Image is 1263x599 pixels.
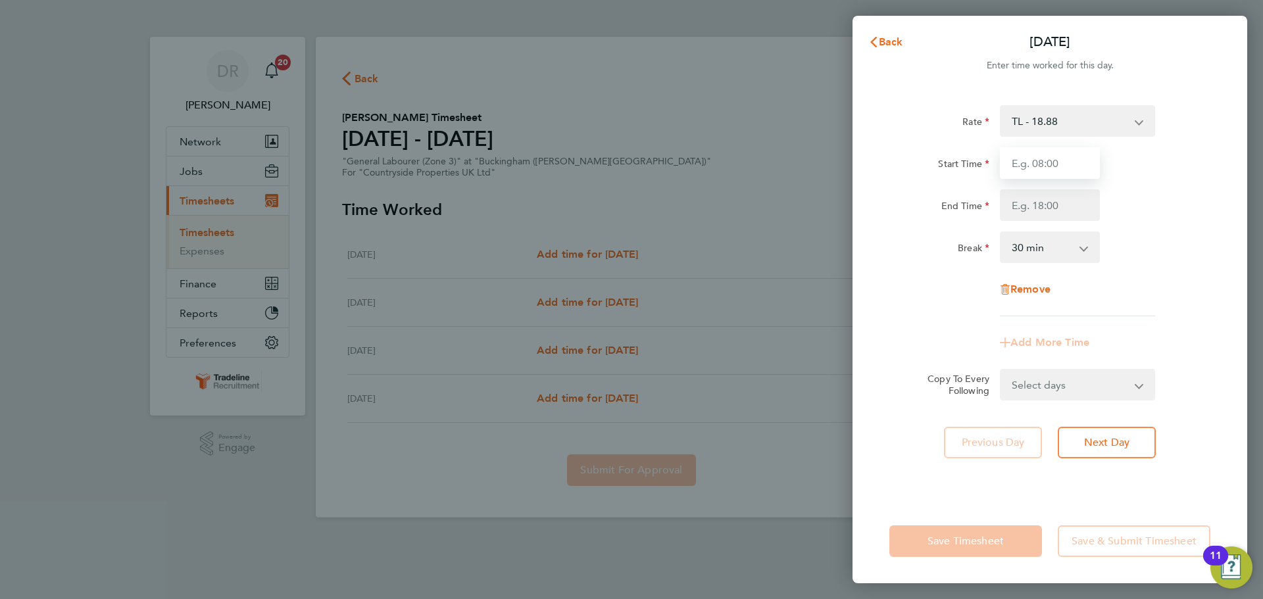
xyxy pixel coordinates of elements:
[958,242,989,258] label: Break
[853,58,1247,74] div: Enter time worked for this day.
[962,116,989,132] label: Rate
[1010,283,1051,295] span: Remove
[1000,147,1100,179] input: E.g. 08:00
[938,158,989,174] label: Start Time
[1000,189,1100,221] input: E.g. 18:00
[1084,436,1129,449] span: Next Day
[855,29,916,55] button: Back
[1058,427,1156,458] button: Next Day
[879,36,903,48] span: Back
[1210,546,1252,588] button: Open Resource Center, 11 new notifications
[1000,284,1051,295] button: Remove
[941,200,989,216] label: End Time
[917,373,989,396] label: Copy To Every Following
[1029,33,1070,51] p: [DATE]
[1210,556,1222,573] div: 11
